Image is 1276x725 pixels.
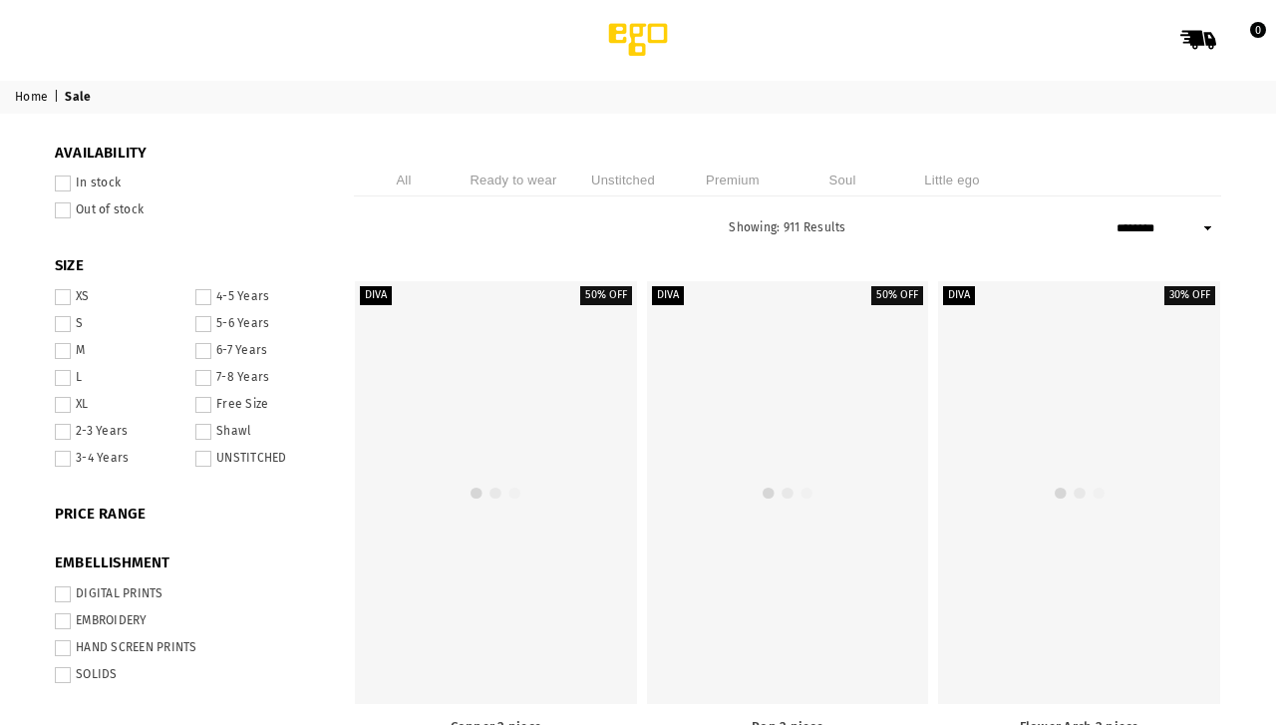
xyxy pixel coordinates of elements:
li: Unstitched [573,164,673,196]
label: 4-5 Years [195,289,324,305]
label: 30% off [1164,286,1215,305]
span: | [54,90,62,106]
label: 6-7 Years [195,343,324,359]
label: UNSTITCHED [195,451,324,467]
a: Flower Arch 2 piece [938,281,1220,704]
label: XS [55,289,183,305]
label: M [55,343,183,359]
span: SIZE [55,256,324,276]
label: 5-6 Years [195,316,324,332]
label: XL [55,397,183,413]
span: PRICE RANGE [55,505,324,525]
a: 0 [1225,22,1261,58]
label: SOLIDS [55,667,324,683]
label: Out of stock [55,202,324,218]
span: Sale [65,90,94,106]
span: EMBELLISHMENT [55,553,324,573]
label: 3-4 Years [55,451,183,467]
label: Free Size [195,397,324,413]
label: 50% off [580,286,632,305]
label: 2-3 Years [55,424,183,440]
span: Availability [55,144,324,164]
li: Little ego [902,164,1002,196]
label: Shawl [195,424,324,440]
label: HAND SCREEN PRINTS [55,640,324,656]
a: Copper 2 piece [355,281,637,704]
a: Pop 2 piece [647,281,929,704]
span: Showing: 911 Results [729,220,845,234]
label: DIGITAL PRINTS [55,586,324,602]
label: L [55,370,183,386]
label: 7-8 Years [195,370,324,386]
a: Home [15,90,51,106]
label: 50% off [871,286,923,305]
label: In stock [55,176,324,191]
li: All [354,164,454,196]
label: Diva [360,286,392,305]
label: Diva [943,286,975,305]
a: Search [1135,22,1171,58]
li: Premium [683,164,783,196]
span: 0 [1250,22,1266,38]
label: Diva [652,286,684,305]
li: Ready to wear [464,164,563,196]
label: EMBROIDERY [55,613,324,629]
a: Menu [6,32,42,47]
li: Soul [793,164,892,196]
img: Ego [553,20,723,60]
label: S [55,316,183,332]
